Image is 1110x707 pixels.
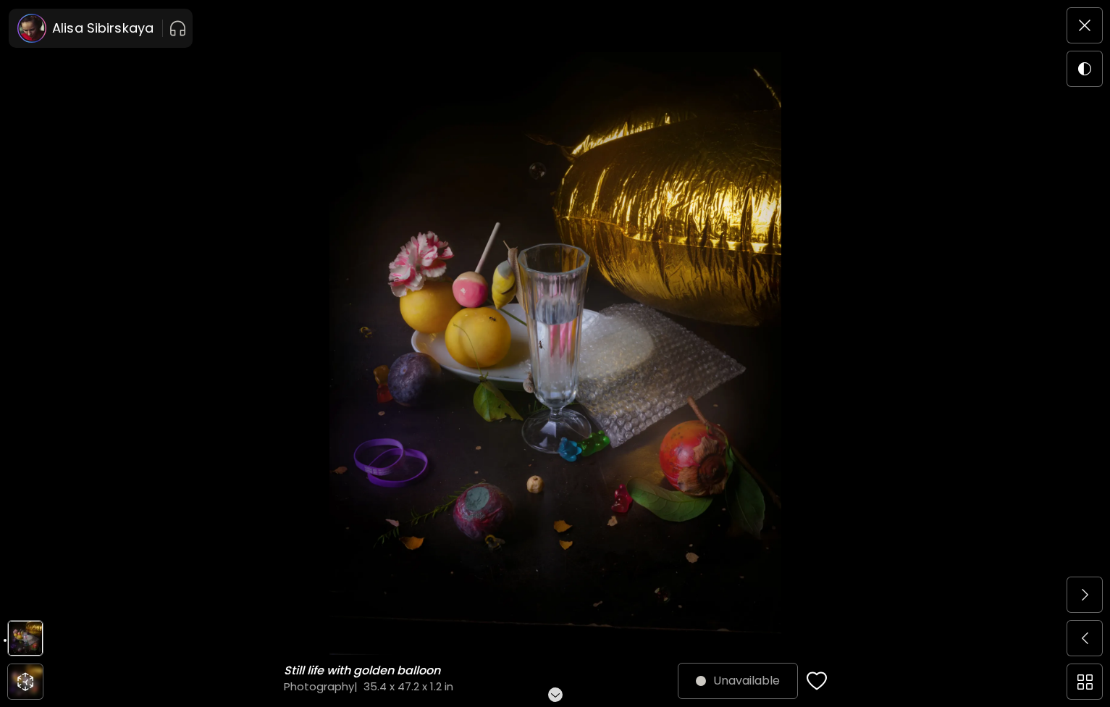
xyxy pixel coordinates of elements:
div: animation [14,670,37,693]
h4: Photography | 35.4 x 47.2 x 1.2 in [284,679,678,694]
button: pauseOutline IconGradient Icon [169,17,187,40]
button: favorites [798,661,836,700]
h6: Alisa Sibirskaya [52,20,154,37]
h6: Still life with golden balloon [284,664,444,678]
